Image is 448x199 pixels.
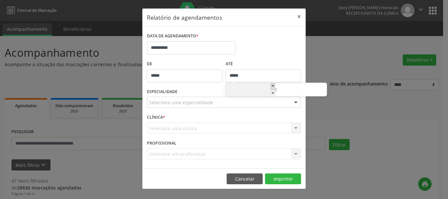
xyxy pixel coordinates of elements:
[226,84,275,97] input: Hour
[147,87,177,97] label: ESPECIALIDADE
[147,138,176,148] label: PROFISSIONAL
[227,173,263,185] button: Cancelar
[147,59,222,69] label: De
[265,173,301,185] button: Imprimir
[293,9,306,25] button: Close
[149,99,213,106] span: Seleciona uma especialidade
[147,112,165,123] label: CLÍNICA
[277,84,327,97] input: Minute
[147,13,222,22] h5: Relatório de agendamentos
[226,59,301,69] label: ATÉ
[147,31,198,41] label: DATA DE AGENDAMENTO
[275,83,277,96] span: :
